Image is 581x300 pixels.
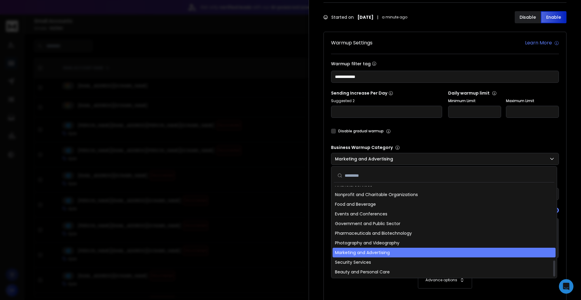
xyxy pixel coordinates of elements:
[335,259,371,265] span: Security Services
[335,230,412,236] span: Pharmaceuticals and Biotechnology
[335,221,400,227] span: Government and Public Sector
[335,250,390,256] span: Marketing and Advertising
[335,192,418,198] span: Nonprofit and Charitable Organizations
[335,269,390,275] span: Beauty and Personal Care
[335,240,399,246] span: Photography and Videography
[559,279,573,294] div: Open Intercom Messenger
[335,211,387,217] span: Events and Conferences
[335,201,376,207] span: Food and Beverage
